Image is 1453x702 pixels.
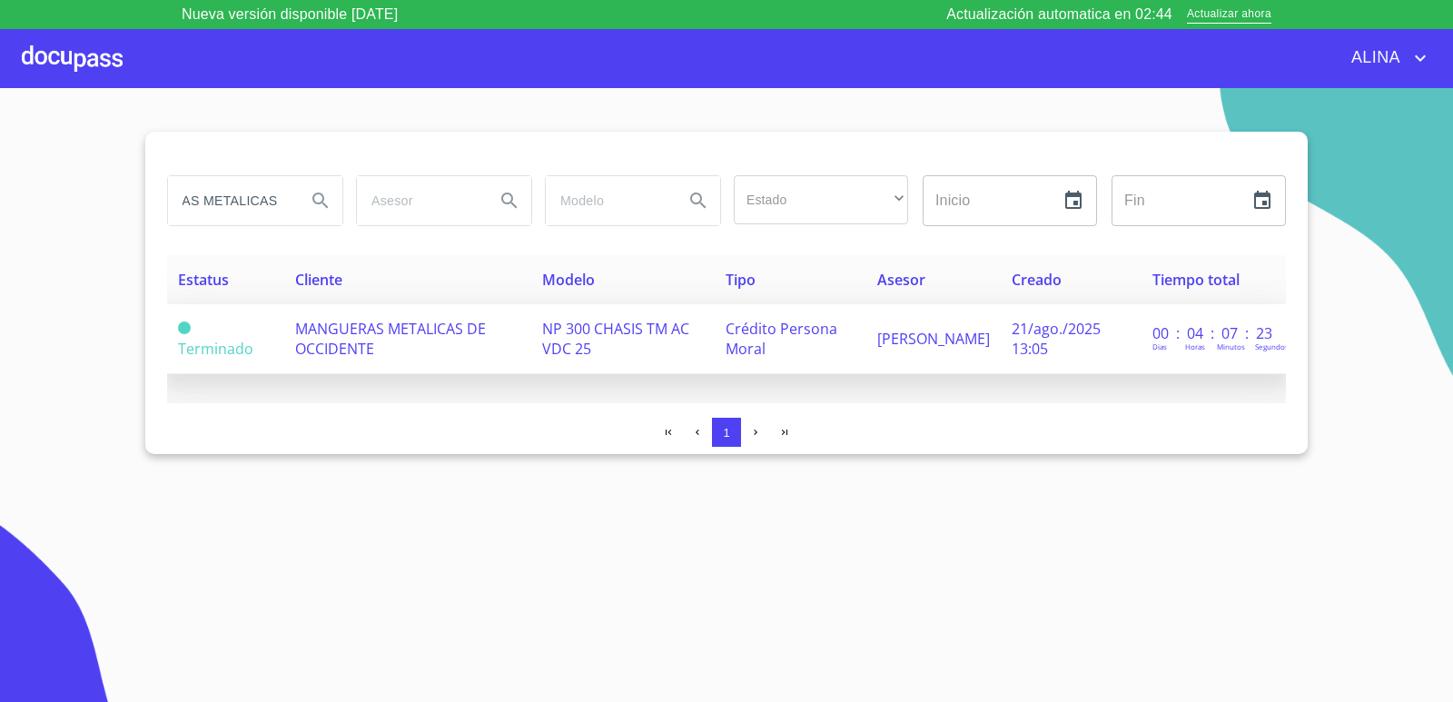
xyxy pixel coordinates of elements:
button: Search [677,179,720,222]
span: 21/ago./2025 13:05 [1012,319,1101,359]
p: 00 : 04 : 07 : 23 [1152,323,1275,343]
span: Terminado [178,321,191,334]
input: search [546,176,669,225]
span: Terminado [178,339,253,359]
span: 1 [723,426,729,440]
p: Horas [1185,341,1205,351]
span: MANGUERAS METALICAS DE OCCIDENTE [295,319,486,359]
span: [PERSON_NAME] [877,329,990,349]
span: Asesor [877,270,925,290]
span: Tipo [726,270,756,290]
p: Nueva versión disponible [DATE] [182,4,398,25]
span: NP 300 CHASIS TM AC VDC 25 [542,319,689,359]
span: ALINA [1338,44,1409,73]
p: Minutos [1217,341,1245,351]
span: Tiempo total [1152,270,1240,290]
button: account of current user [1338,44,1431,73]
input: search [168,176,292,225]
button: Search [488,179,531,222]
span: Cliente [295,270,342,290]
p: Actualización automatica en 02:44 [946,4,1172,25]
span: Creado [1012,270,1062,290]
div: ​ [734,175,908,224]
p: Dias [1152,341,1167,351]
span: Crédito Persona Moral [726,319,837,359]
span: Actualizar ahora [1187,5,1271,25]
span: Modelo [542,270,595,290]
button: 1 [712,418,741,447]
input: search [357,176,480,225]
span: Estatus [178,270,229,290]
p: Segundos [1255,341,1289,351]
button: Search [299,179,342,222]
